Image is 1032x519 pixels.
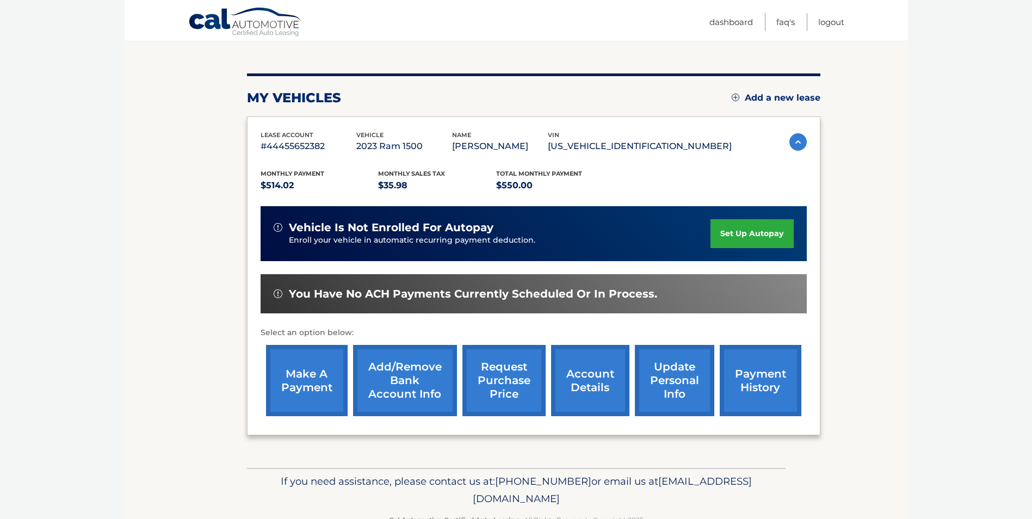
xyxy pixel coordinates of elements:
[261,326,807,339] p: Select an option below:
[289,221,493,234] span: vehicle is not enrolled for autopay
[188,7,302,39] a: Cal Automotive
[495,475,591,487] span: [PHONE_NUMBER]
[789,133,807,151] img: accordion-active.svg
[274,223,282,232] img: alert-white.svg
[720,345,801,416] a: payment history
[261,131,313,139] span: lease account
[247,90,341,106] h2: my vehicles
[356,139,452,154] p: 2023 Ram 1500
[548,131,559,139] span: vin
[551,345,629,416] a: account details
[548,139,732,154] p: [US_VEHICLE_IDENTIFICATION_NUMBER]
[353,345,457,416] a: Add/Remove bank account info
[496,178,614,193] p: $550.00
[274,289,282,298] img: alert-white.svg
[496,170,582,177] span: Total Monthly Payment
[452,139,548,154] p: [PERSON_NAME]
[635,345,714,416] a: update personal info
[462,345,546,416] a: request purchase price
[266,345,348,416] a: make a payment
[710,219,793,248] a: set up autopay
[818,13,844,31] a: Logout
[452,131,471,139] span: name
[261,139,356,154] p: #44455652382
[261,178,379,193] p: $514.02
[378,170,445,177] span: Monthly sales Tax
[261,170,324,177] span: Monthly Payment
[378,178,496,193] p: $35.98
[473,475,752,505] span: [EMAIL_ADDRESS][DOMAIN_NAME]
[732,94,739,101] img: add.svg
[709,13,753,31] a: Dashboard
[289,234,711,246] p: Enroll your vehicle in automatic recurring payment deduction.
[776,13,795,31] a: FAQ's
[254,473,778,508] p: If you need assistance, please contact us at: or email us at
[356,131,384,139] span: vehicle
[732,92,820,103] a: Add a new lease
[289,287,657,301] span: You have no ACH payments currently scheduled or in process.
